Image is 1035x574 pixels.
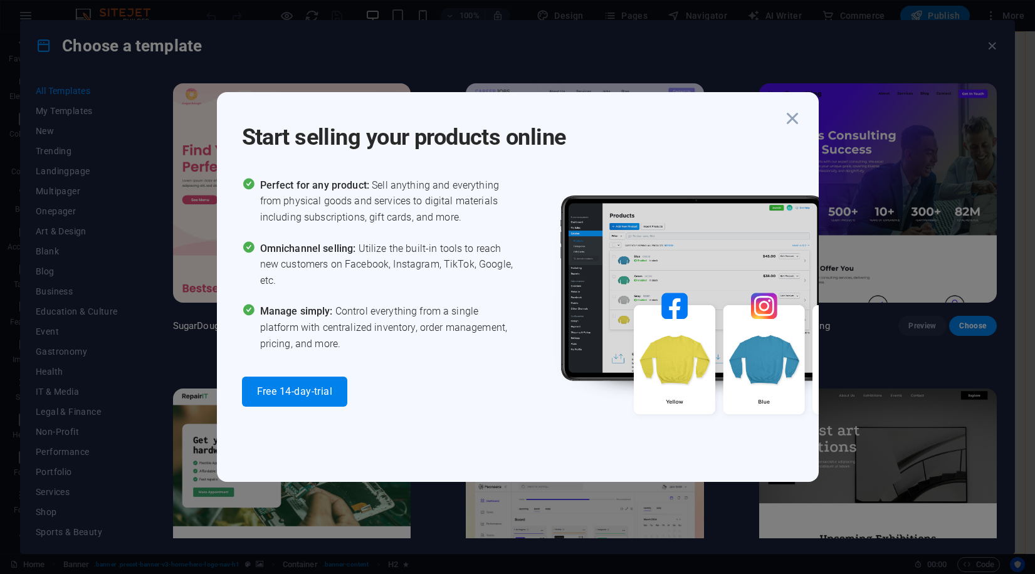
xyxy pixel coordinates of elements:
[260,305,335,317] span: Manage simply:
[260,241,518,289] span: Utilize the built-in tools to reach new customers on Facebook, Instagram, TikTok, Google, etc.
[260,303,518,352] span: Control everything from a single platform with centralized inventory, order management, pricing, ...
[260,243,359,254] span: Omnichannel selling:
[257,387,333,397] span: Free 14-day-trial
[260,177,518,226] span: Sell anything and everything from physical goods and services to digital materials including subs...
[260,179,372,191] span: Perfect for any product:
[540,177,916,451] img: promo_image.png
[242,377,348,407] button: Free 14-day-trial
[242,107,781,152] h1: Start selling your products online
